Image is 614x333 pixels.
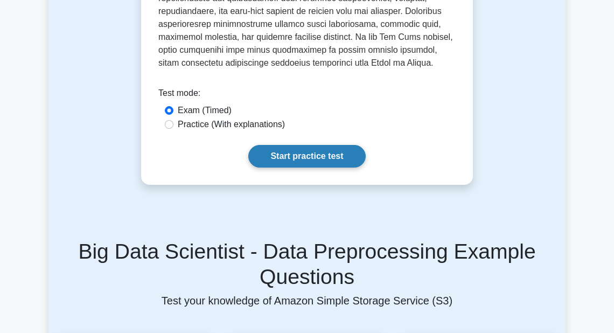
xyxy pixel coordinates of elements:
label: Practice (With explanations) [178,118,285,131]
a: Start practice test [248,145,365,168]
div: Test mode: [158,87,456,104]
h5: Big Data Scientist - Data Preprocessing Example Questions [55,239,559,290]
p: Test your knowledge of Amazon Simple Storage Service (S3) [55,294,559,307]
label: Exam (Timed) [178,104,232,117]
